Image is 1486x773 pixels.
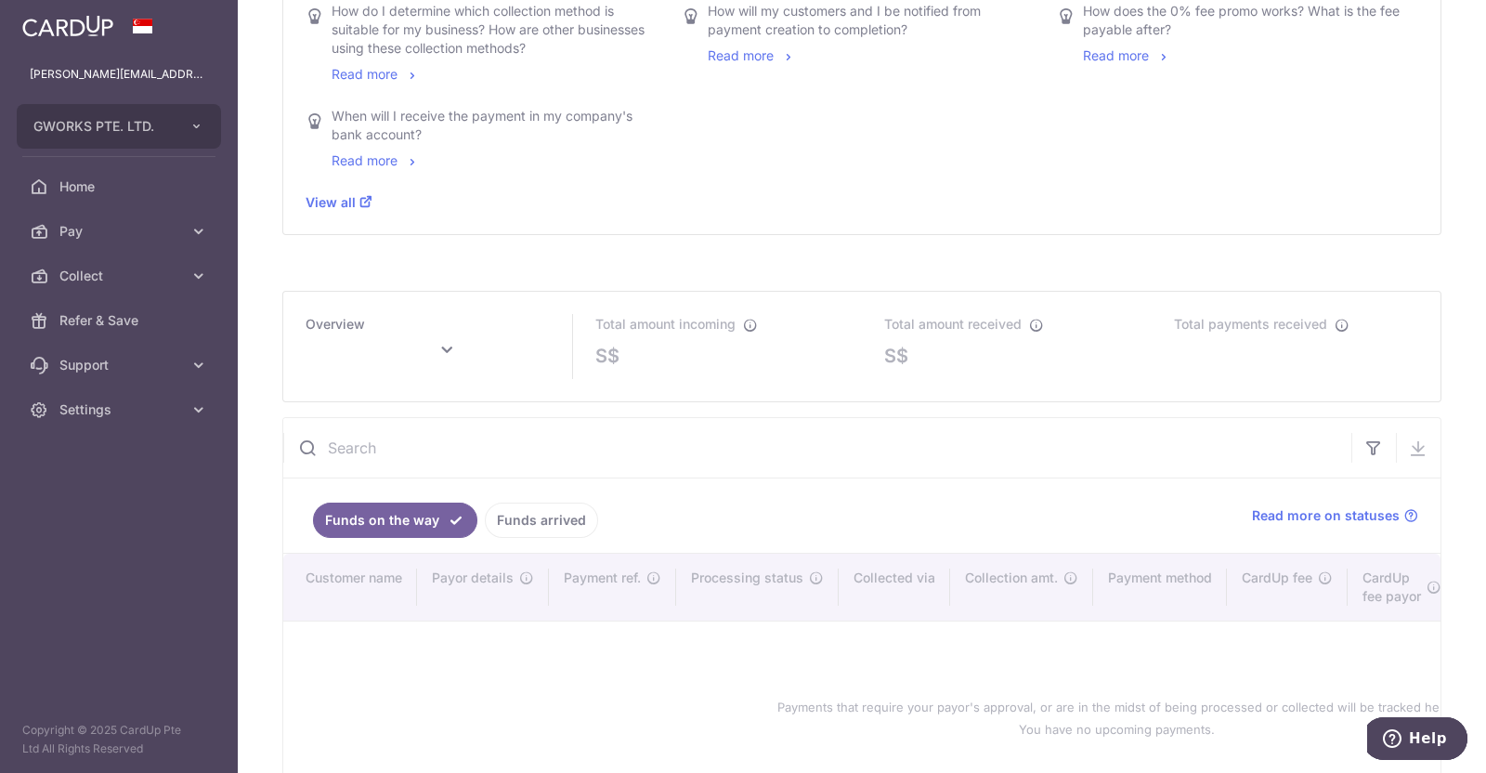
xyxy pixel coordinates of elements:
div: How does the 0% fee promo works? What is the fee payable after? [1083,2,1407,39]
span: Help [42,13,80,30]
div: When will I receive the payment in my company's bank account? [332,107,661,144]
span: Support [59,356,182,374]
div: How do I determine which collection method is suitable for my business? How are other businesses ... [332,2,656,58]
span: Total amount incoming [595,317,736,333]
input: Search [283,418,1351,478]
img: CardUp [22,15,113,37]
a: Read more [332,152,420,168]
th: Customer name [283,554,417,621]
span: Home [59,177,182,196]
a: Read more [1083,47,1171,63]
span: Collection amt. [965,569,1058,587]
span: Overview [306,317,365,333]
th: Payment method [1093,554,1227,621]
span: Pay [59,222,182,241]
a: Funds on the way [313,503,477,538]
span: Read more on statuses [1252,506,1400,525]
a: Funds arrived [485,503,598,538]
span: Collect [59,267,182,285]
a: Read more [708,47,796,63]
div: How will my customers and I be notified from payment creation to completion? [708,2,1032,39]
th: Collected via [839,554,950,621]
span: Payment ref. [564,569,641,587]
span: CardUp fee payor [1362,569,1421,606]
span: Settings [59,400,182,419]
span: CardUp fee [1242,569,1312,587]
a: Read more on statuses [1252,506,1418,525]
iframe: Opens a widget where you can find more information [1367,717,1467,764]
span: S$ [884,342,908,370]
span: S$ [595,342,619,370]
a: View all [306,194,372,210]
span: Refer & Save [59,311,182,330]
span: Total amount received [884,317,1022,333]
span: Total payments received [1174,317,1327,333]
a: Read more [332,66,420,82]
p: [PERSON_NAME][EMAIL_ADDRESS][DOMAIN_NAME] [30,65,208,84]
span: Payor details [432,569,514,587]
button: GWORKS PTE. LTD. [17,104,221,149]
span: Processing status [691,569,803,587]
span: GWORKS PTE. LTD. [33,117,171,136]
